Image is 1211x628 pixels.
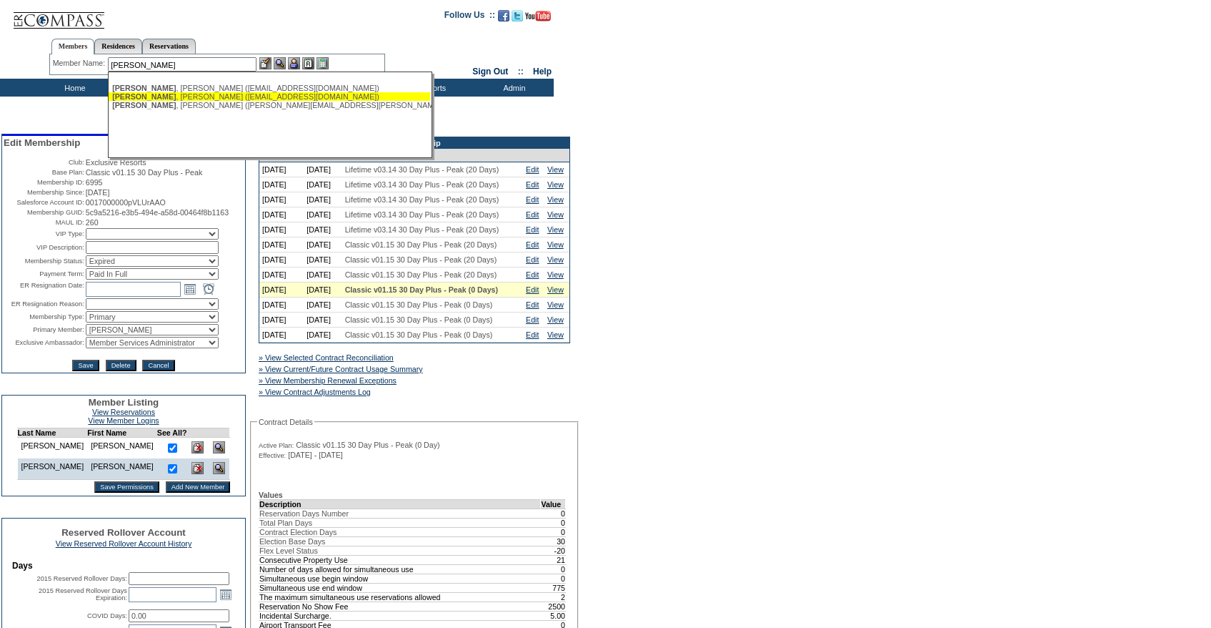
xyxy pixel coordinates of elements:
td: [DATE] [259,162,304,177]
td: Salesforce Account ID: [4,198,84,207]
span: Classic v01.15 30 Day Plus - Peak (20 Days) [345,240,497,249]
a: View [547,285,564,294]
td: [DATE] [259,237,304,252]
td: Payment Term: [4,268,84,280]
td: VIP Type: [4,228,84,240]
td: [PERSON_NAME] [17,438,87,459]
img: Reservations [302,57,314,69]
td: ER Resignation Reason: [4,298,84,310]
img: View Dashboard [213,462,225,474]
span: 260 [86,218,99,227]
img: Delete [191,441,204,453]
img: Delete [191,462,204,474]
td: 0 [541,509,566,518]
td: [DATE] [259,313,304,328]
a: View [547,180,564,189]
td: Consecutive Property Use [259,555,541,564]
td: [DATE] [304,177,342,192]
td: 0 [541,574,566,583]
img: Become our fan on Facebook [498,10,509,21]
span: Lifetime v03.14 30 Day Plus - Peak (20 Days) [345,195,499,204]
span: Classic v01.15 30 Day Plus - Peak (0 Day) [296,441,439,449]
img: View [274,57,286,69]
td: The maximum simultaneous use reservations allowed [259,592,541,602]
td: [DATE] [259,222,304,237]
span: Exclusive Resorts [86,158,146,167]
td: -20 [541,546,566,555]
a: Residences [94,39,142,54]
a: » View Current/Future Contract Usage Summary [259,365,423,373]
td: 21 [541,555,566,564]
td: [DATE] [304,237,342,252]
td: Membership GUID: [4,208,84,217]
span: Classic v01.15 30 Day Plus - Peak [86,168,202,177]
span: Lifetime v03.14 30 Day Plus - Peak (20 Days) [345,210,499,219]
a: Open the calendar popup. [218,587,234,602]
td: [PERSON_NAME] [17,458,87,480]
a: Edit [526,210,539,219]
a: Edit [526,285,539,294]
input: Save Permissions [94,481,159,493]
td: 0 [541,518,566,527]
td: Follow Us :: [444,9,495,26]
a: Reservations [142,39,196,54]
td: 775 [541,583,566,592]
td: First Name [87,428,157,438]
td: 30 [541,536,566,546]
td: 5.00 [541,611,566,620]
a: View [547,300,564,309]
a: Become our fan on Facebook [498,14,509,23]
td: 2 [541,592,566,602]
span: Classic v01.15 30 Day Plus - Peak (20 Days) [345,270,497,279]
a: Edit [526,240,539,249]
td: [DATE] [304,268,342,283]
td: [DATE] [259,268,304,283]
td: [DATE] [304,328,342,343]
td: 2500 [541,602,566,611]
label: 2015 Reserved Rollover Days Expiration: [39,587,127,602]
td: [DATE] [259,192,304,207]
a: Sign Out [472,67,508,77]
td: Incidental Surcharge. [259,611,541,620]
img: Follow us on Twitter [512,10,523,21]
td: Base Plan: [4,168,84,177]
span: 5c9a5216-e3b5-494e-a58d-00464f8b1163 [86,208,229,217]
span: Lifetime v03.14 30 Day Plus - Peak (20 Days) [345,180,499,189]
a: Open the time view popup. [201,281,216,297]
td: 0 [541,564,566,574]
td: Membership Type: [4,311,84,323]
td: [DATE] [259,283,304,298]
a: View [547,165,564,174]
b: Values [259,491,283,499]
img: View Dashboard [213,441,225,453]
a: Edit [526,165,539,174]
div: Member Name: [53,57,108,69]
td: VIP Description: [4,241,84,254]
td: [DATE] [304,283,342,298]
a: » View Selected Contract Reconciliation [259,353,394,362]
td: Simultaneous use begin window [259,574,541,583]
span: Classic v01.15 30 Day Plus - Peak (0 Days) [345,330,493,339]
span: Election Base Days [259,537,325,546]
td: Admin [472,79,554,97]
span: Classic v01.15 30 Day Plus - Peak (0 Days) [345,285,498,294]
a: View Reserved Rollover Account History [56,539,192,548]
span: Flex Level Status [259,546,318,555]
a: Edit [526,180,539,189]
td: [DATE] [259,298,304,313]
span: [DATE] [86,188,110,197]
td: Membership Since: [4,188,84,197]
a: View [547,270,564,279]
td: Description [259,499,541,509]
span: 6995 [86,178,103,187]
td: MAUL ID: [4,218,84,227]
td: Primary Member: [4,324,84,335]
label: 2015 Reserved Rollover Days: [36,575,127,582]
td: [PERSON_NAME] [87,458,157,480]
td: Last Name [17,428,87,438]
a: Follow us on Twitter [512,14,523,23]
span: Reserved Rollover Account [61,527,186,538]
td: Exclusive Ambassador: [4,337,84,348]
td: [DATE] [259,252,304,268]
a: View [547,255,564,264]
